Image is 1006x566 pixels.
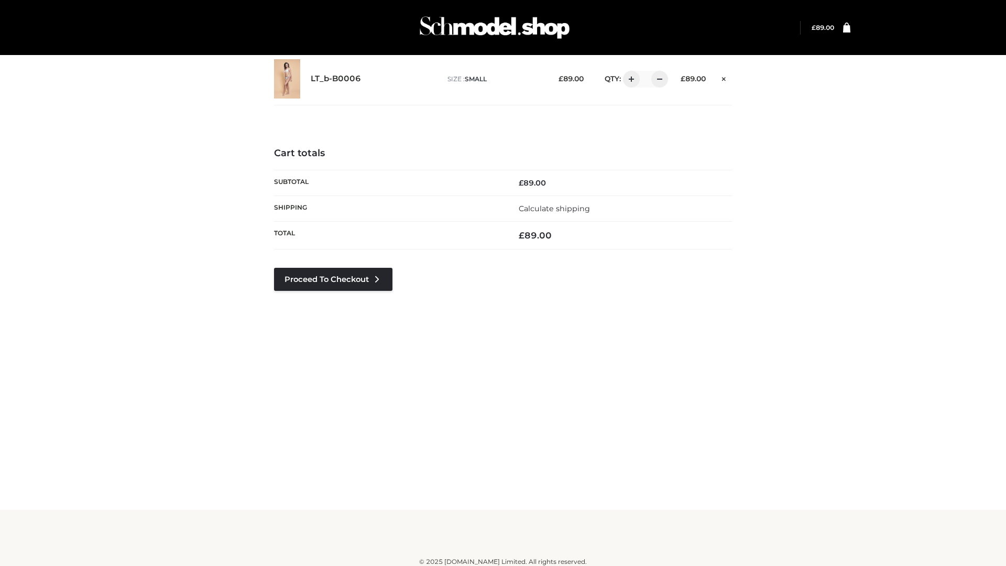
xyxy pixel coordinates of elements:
a: LT_b-B0006 [311,74,361,84]
th: Shipping [274,195,503,221]
span: £ [559,74,563,83]
p: size : [447,74,542,84]
img: Schmodel Admin 964 [416,7,573,48]
span: £ [519,230,524,241]
span: £ [681,74,685,83]
th: Subtotal [274,170,503,195]
bdi: 89.00 [519,178,546,188]
div: QTY: [594,71,664,88]
bdi: 89.00 [681,74,706,83]
a: Proceed to Checkout [274,268,392,291]
a: £89.00 [812,24,834,31]
a: Remove this item [716,71,732,84]
span: SMALL [465,75,487,83]
bdi: 89.00 [559,74,584,83]
span: £ [519,178,523,188]
th: Total [274,222,503,249]
a: Calculate shipping [519,204,590,213]
bdi: 89.00 [519,230,552,241]
span: £ [812,24,816,31]
bdi: 89.00 [812,24,834,31]
h4: Cart totals [274,148,732,159]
